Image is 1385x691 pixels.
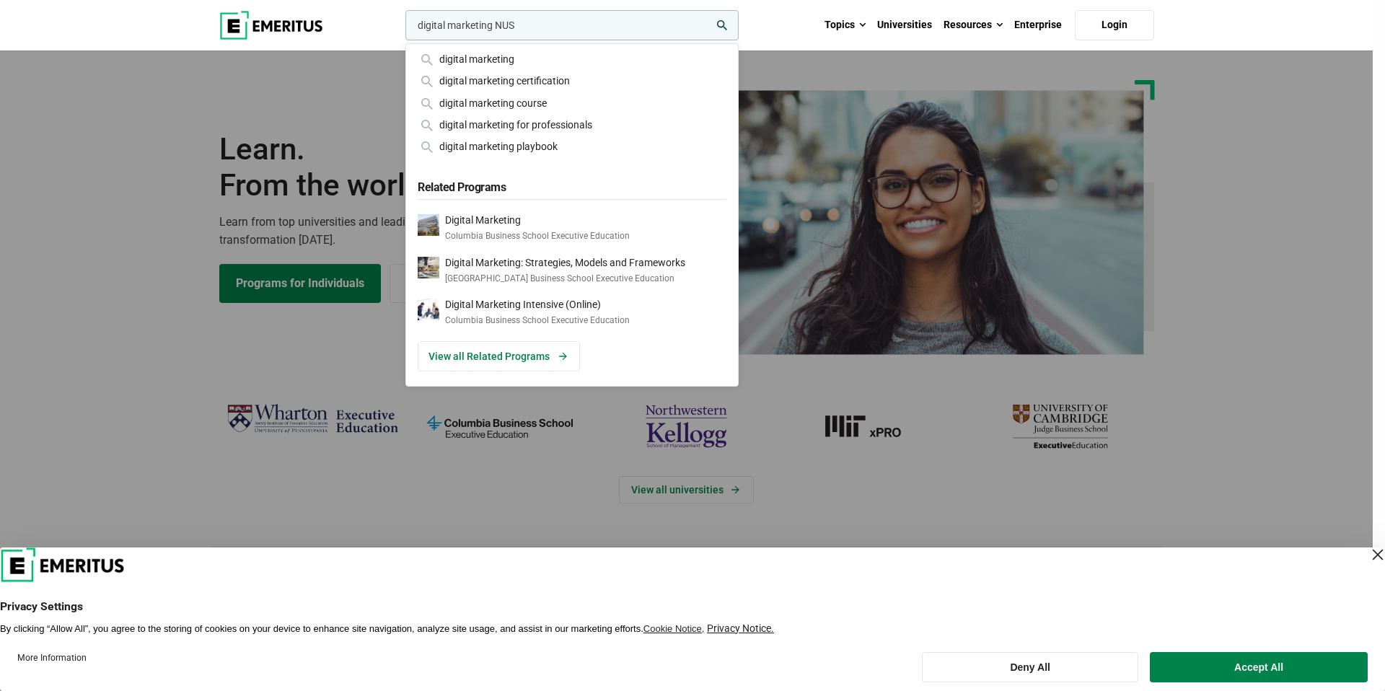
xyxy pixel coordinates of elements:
[418,117,726,133] div: digital marketing for professionals
[418,51,726,67] div: digital marketing
[418,257,726,285] a: Digital Marketing: Strategies, Models and Frameworks[GEOGRAPHIC_DATA] Business School Executive E...
[405,10,739,40] input: woocommerce-product-search-field-0
[418,172,726,200] h5: Related Programs
[445,273,685,285] p: [GEOGRAPHIC_DATA] Business School Executive Education
[418,73,726,89] div: digital marketing certification
[418,95,726,111] div: digital marketing course
[418,299,726,327] a: Digital Marketing Intensive (Online)Columbia Business School Executive Education
[418,299,439,320] img: Digital Marketing Intensive (Online)
[418,341,580,371] a: View all Related Programs
[445,299,630,311] p: Digital Marketing Intensive (Online)
[1075,10,1154,40] a: Login
[445,257,685,269] p: Digital Marketing: Strategies, Models and Frameworks
[445,230,630,242] p: Columbia Business School Executive Education
[418,257,439,278] img: Digital Marketing: Strategies, Models and Frameworks
[418,138,726,154] div: digital marketing playbook
[445,314,630,327] p: Columbia Business School Executive Education
[418,214,726,242] a: Digital MarketingColumbia Business School Executive Education
[445,214,630,226] p: Digital Marketing
[418,214,439,236] img: Digital Marketing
